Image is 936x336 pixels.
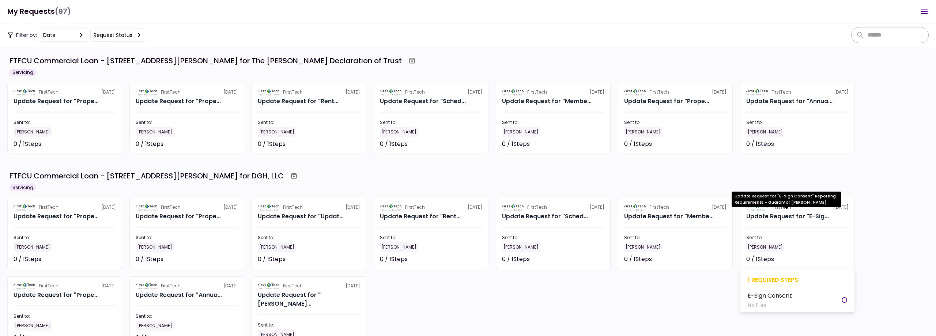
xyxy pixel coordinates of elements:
[14,204,36,211] img: Partner logo
[14,89,36,95] img: Partner logo
[746,255,774,264] div: 0 / 1 Steps
[258,119,360,126] div: Sent to:
[258,204,280,211] img: Partner logo
[7,4,71,19] h1: My Requests
[161,89,181,95] div: FirstTech
[14,291,99,299] div: Update Request for "Property Inspection Upload" Correspondent Reporting Requirements - Borrower D...
[258,89,360,95] div: [DATE]
[916,3,933,20] button: Open menu
[380,127,418,137] div: [PERSON_NAME]
[746,89,849,95] div: [DATE]
[502,204,604,211] div: [DATE]
[14,89,116,95] div: [DATE]
[136,204,158,211] img: Partner logo
[380,119,482,126] div: Sent to:
[136,291,222,299] div: Update Request for "Annual ERQ Upload" Correspondent Reporting Requirements - Borrower DGH LLC
[502,242,540,252] div: [PERSON_NAME]
[746,119,849,126] div: Sent to:
[380,204,482,211] div: [DATE]
[258,127,296,137] div: [PERSON_NAME]
[748,291,792,300] div: E-Sign Consent
[624,119,726,126] div: Sent to:
[405,89,425,95] div: FirstTech
[380,212,461,221] div: Update Request for "Rent Roll" Reporting Requirements - Industrial 9310 Mason Ave Chatsworth CA 9...
[258,291,360,308] div: Update Request for "Financial Statement Year to Date" Correspondent Reporting Requirements - Borr...
[746,89,769,95] img: Partner logo
[83,140,116,148] div: Not started
[748,275,847,284] div: 1 required steps
[258,322,360,328] div: Sent to:
[136,89,238,95] div: [DATE]
[624,212,714,221] div: Update Request for "Member Provided PFS" Reporting Requirements - Guarantor Don Hart
[380,255,408,264] div: 0 / 1 Steps
[14,140,41,148] div: 0 / 1 Steps
[816,255,849,264] div: Not started
[161,204,181,211] div: FirstTech
[502,127,540,137] div: [PERSON_NAME]
[449,255,482,264] div: Not started
[624,140,652,148] div: 0 / 1 Steps
[258,204,360,211] div: [DATE]
[624,204,726,211] div: [DATE]
[380,242,418,252] div: [PERSON_NAME]
[161,283,181,289] div: FirstTech
[14,204,116,211] div: [DATE]
[136,97,221,106] div: Update Request for "Property Operating Statements - Year to Date" Reporting Requirements - Multi ...
[283,89,303,95] div: FirstTech
[10,69,36,76] div: Servicing
[502,140,530,148] div: 0 / 1 Steps
[327,255,360,264] div: Not started
[258,234,360,241] div: Sent to:
[136,234,238,241] div: Sent to:
[380,89,482,95] div: [DATE]
[14,242,52,252] div: [PERSON_NAME]
[502,234,604,241] div: Sent to:
[136,212,221,221] div: Update Request for "Property Operating Statements - Year to Date" Reporting Requirements - Indust...
[258,283,360,289] div: [DATE]
[10,170,284,181] div: FTFCU Commercial Loan - [STREET_ADDRESS][PERSON_NAME] for DGH, LLC
[14,283,36,289] img: Partner logo
[283,204,303,211] div: FirstTech
[14,119,116,126] div: Sent to:
[55,4,71,19] span: (97)
[380,234,482,241] div: Sent to:
[502,212,588,221] div: Update Request for "Schedule of Real Estate Ownership (SREO)" Reporting Requirements - Guarantor ...
[746,127,784,137] div: [PERSON_NAME]
[136,321,174,331] div: [PERSON_NAME]
[14,255,41,264] div: 0 / 1 Steps
[502,119,604,126] div: Sent to:
[746,212,829,221] div: Update Request for "E-Sign Consent" Reporting Requirements - Guarantor Don Hart
[694,140,726,148] div: Not started
[746,242,784,252] div: [PERSON_NAME]
[624,255,652,264] div: 0 / 1 Steps
[732,192,841,207] div: Update Request for "E-Sign Consent" Reporting Requirements - Guarantor [PERSON_NAME]
[136,283,238,289] div: [DATE]
[136,255,163,264] div: 0 / 1 Steps
[748,302,792,309] div: No Files
[14,97,99,106] div: Update Request for "Property Operating Statements- Year End" Reporting Requirements - Multi Famil...
[258,283,280,289] img: Partner logo
[380,204,402,211] img: Partner logo
[258,212,344,221] div: Update Request for "Updated Lease(s) and Amendment(s)" Reporting Requirements - Industrial 9310 M...
[136,204,238,211] div: [DATE]
[405,204,425,211] div: FirstTech
[502,204,524,211] img: Partner logo
[14,127,52,137] div: [PERSON_NAME]
[527,204,547,211] div: FirstTech
[502,89,524,95] img: Partner logo
[649,204,669,211] div: FirstTech
[287,169,301,182] button: Archive workflow
[14,234,116,241] div: Sent to:
[694,255,726,264] div: Not started
[10,184,36,191] div: Servicing
[624,242,662,252] div: [PERSON_NAME]
[258,242,296,252] div: [PERSON_NAME]
[405,54,419,67] button: Archive workflow
[10,55,402,66] div: FTFCU Commercial Loan - [STREET_ADDRESS][PERSON_NAME] for The [PERSON_NAME] Declaration of Trust
[771,89,791,95] div: FirstTech
[746,140,774,148] div: 0 / 1 Steps
[14,313,116,320] div: Sent to:
[649,89,669,95] div: FirstTech
[624,89,726,95] div: [DATE]
[258,97,339,106] div: Update Request for "Rent Roll" Reporting Requirements - Multi Family 5252-5258 Courtney Lane Jopl...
